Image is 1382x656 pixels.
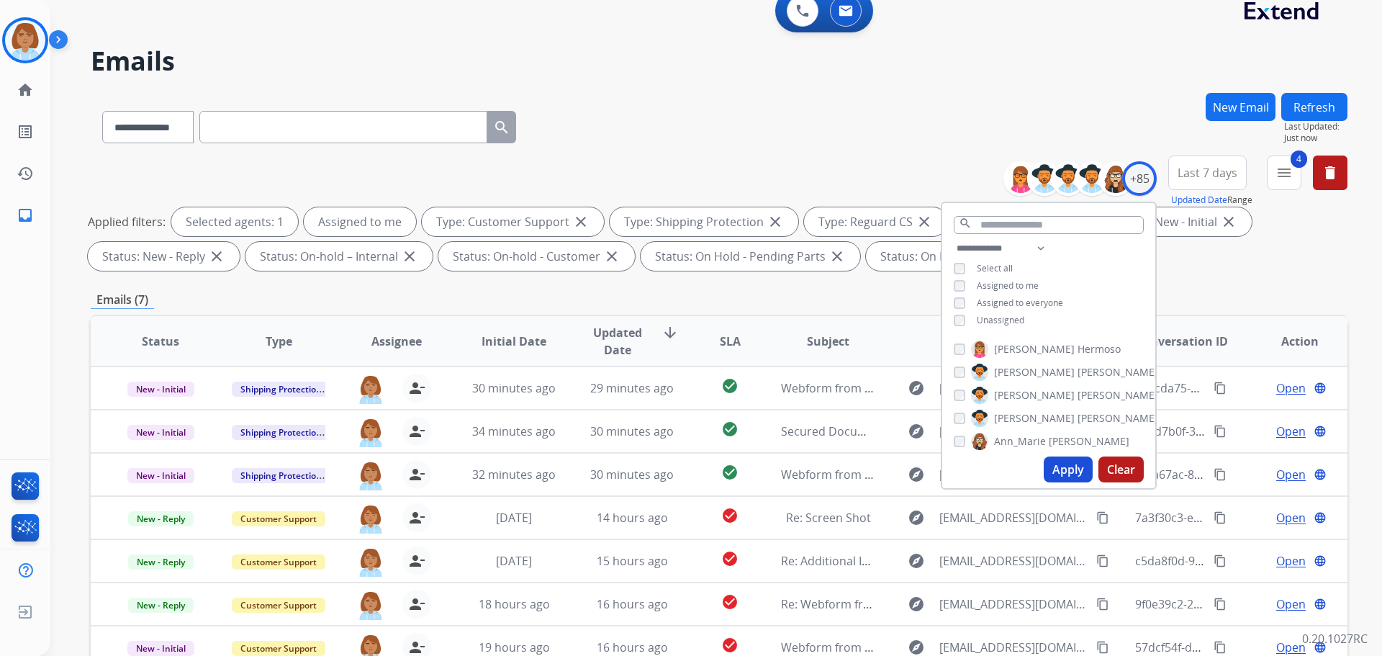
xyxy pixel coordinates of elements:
mat-icon: explore [908,509,925,526]
span: Assigned to me [977,279,1039,292]
mat-icon: language [1314,511,1327,524]
span: Webform from [EMAIL_ADDRESS][DOMAIN_NAME] on [DATE] [781,467,1107,482]
div: Status: New - Reply [88,242,240,271]
button: New Email [1206,93,1275,121]
span: Customer Support [232,598,325,613]
mat-icon: content_copy [1214,425,1227,438]
mat-icon: person_remove [408,552,425,570]
mat-icon: close [401,248,418,265]
span: 29 minutes ago [590,380,674,396]
span: Status [142,333,179,350]
span: 15 hours ago [597,553,668,569]
span: Updated Date [585,324,651,359]
span: New - Initial [127,468,194,483]
span: 32 minutes ago [472,467,556,482]
span: [EMAIL_ADDRESS][DOMAIN_NAME] [939,552,1088,570]
span: [DATE] [496,510,532,526]
div: Status: On-hold – Internal [245,242,433,271]
button: Updated Date [1171,194,1227,206]
span: New - Reply [128,511,194,526]
span: [PERSON_NAME] [1078,388,1158,403]
th: Action [1229,316,1347,367]
span: [PERSON_NAME] [994,411,1075,426]
mat-icon: history [17,165,34,182]
span: 18 hours ago [479,596,550,612]
span: Shipping Protection [232,468,330,483]
span: Secured Document-H&M Construction Services Corp [781,423,1068,439]
span: Assigned to everyone [977,297,1063,309]
span: [EMAIL_ADDRESS][DOMAIN_NAME] [939,466,1088,483]
span: 30 minutes ago [590,423,674,439]
button: Apply [1044,457,1093,482]
p: Applied filters: [88,213,166,230]
p: 0.20.1027RC [1302,630,1368,647]
mat-icon: close [916,213,933,230]
span: Re: Screen Shot [786,510,871,526]
mat-icon: close [828,248,846,265]
span: New - Initial [127,641,194,656]
button: Last 7 days [1168,156,1247,190]
mat-icon: content_copy [1096,641,1109,654]
span: [PERSON_NAME] [994,365,1075,379]
mat-icon: search [493,119,510,136]
span: Open [1276,509,1306,526]
div: +85 [1122,161,1157,196]
span: 9f0e39c2-2018-4e92-8247-c7a58352f30e [1135,596,1350,612]
span: New - Initial [127,425,194,440]
button: 4 [1267,156,1301,190]
span: 4 [1291,150,1307,168]
mat-icon: close [208,248,225,265]
mat-icon: content_copy [1214,382,1227,395]
span: Last Updated: [1284,121,1347,132]
span: Shipping Protection [232,382,330,397]
mat-icon: close [767,213,784,230]
mat-icon: explore [908,639,925,656]
div: Status: On-hold - Customer [438,242,635,271]
span: 7a3f30c3-e00f-4a4d-a84b-a9602322d72f [1135,510,1350,526]
span: c5da8f0d-9ef6-4dd4-9537-b9716ceced07 [1135,553,1353,569]
span: Open [1276,596,1306,613]
mat-icon: person_remove [408,423,425,440]
span: 57dcf54f-d38e-4d7f-8310-7cc78273b4fa [1135,639,1346,655]
mat-icon: language [1314,641,1327,654]
span: Ann_Marie [994,434,1046,449]
mat-icon: close [1220,213,1237,230]
mat-icon: check_circle [721,507,739,524]
span: Open [1276,552,1306,570]
img: agent-avatar [356,417,385,447]
span: New - Reply [128,554,194,570]
button: Refresh [1281,93,1347,121]
mat-icon: menu [1275,164,1293,181]
span: Customer Support [232,554,325,570]
img: agent-avatar [356,547,385,577]
span: 16 hours ago [597,596,668,612]
span: Last 7 days [1178,170,1237,176]
mat-icon: check_circle [721,377,739,395]
div: Status: On Hold - Servicers [866,242,1059,271]
mat-icon: person_remove [408,379,425,397]
mat-icon: search [959,217,972,230]
div: Selected agents: 1 [171,207,298,236]
mat-icon: language [1314,598,1327,611]
mat-icon: explore [908,466,925,483]
span: New - Reply [128,598,194,613]
img: agent-avatar [356,374,385,404]
span: [PERSON_NAME] [1049,434,1129,449]
span: Open [1276,639,1306,656]
mat-icon: content_copy [1096,554,1109,567]
mat-icon: language [1314,425,1327,438]
span: Shipping Protection [232,425,330,440]
mat-icon: content_copy [1214,641,1227,654]
span: [EMAIL_ADDRESS][DOMAIN_NAME] [939,596,1088,613]
img: avatar [5,20,45,60]
span: [PERSON_NAME] [1078,411,1158,426]
mat-icon: language [1314,554,1327,567]
mat-icon: content_copy [1096,511,1109,524]
p: Emails (7) [91,291,154,309]
span: Webform from [EMAIL_ADDRESS][DOMAIN_NAME] on [DATE] [781,639,1107,655]
mat-icon: explore [908,596,925,613]
span: 30 minutes ago [590,467,674,482]
mat-icon: content_copy [1096,598,1109,611]
span: Conversation ID [1136,333,1228,350]
span: [DATE] [496,553,532,569]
